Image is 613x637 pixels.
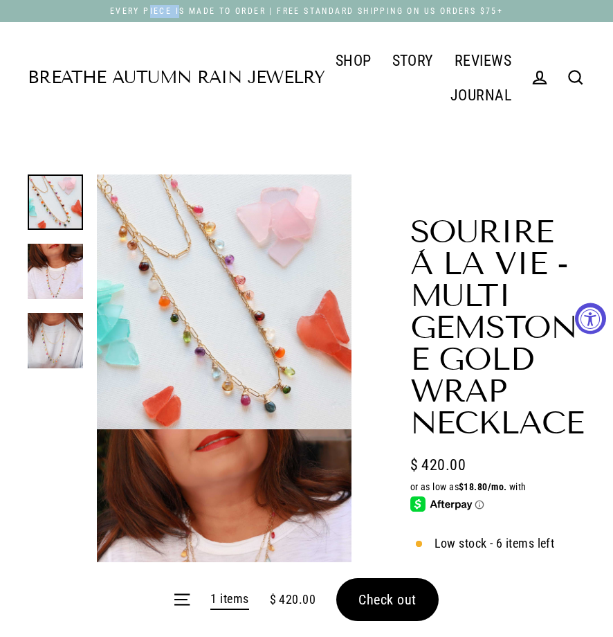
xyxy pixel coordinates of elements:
span: Low stock - 6 items left [434,534,555,554]
span: $ 420.00 [410,453,466,477]
a: Breathe Autumn Rain Jewelry [28,69,324,87]
a: STORY [382,43,444,78]
span: $ 420.00 [270,590,316,610]
a: JOURNAL [440,78,522,112]
button: Accessibility Widget, click to open [575,303,606,334]
img: Sourire à la Vie - Multi Gemstone Gold Wrap Necklace life style alt image | Breathe Autumn Rain A... [28,313,83,368]
div: Primary [324,43,522,112]
h1: Sourire à la Vie - Multi Gemstone Gold Wrap Necklace [410,216,585,439]
a: 1 items [210,589,248,611]
a: REVIEWS [444,43,522,78]
a: SHOP [325,43,382,78]
img: Sourire à la Vie - Multi Gemstone Gold Wrap Necklace life style image | Breathe Autumn Rain Artis... [28,244,83,299]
